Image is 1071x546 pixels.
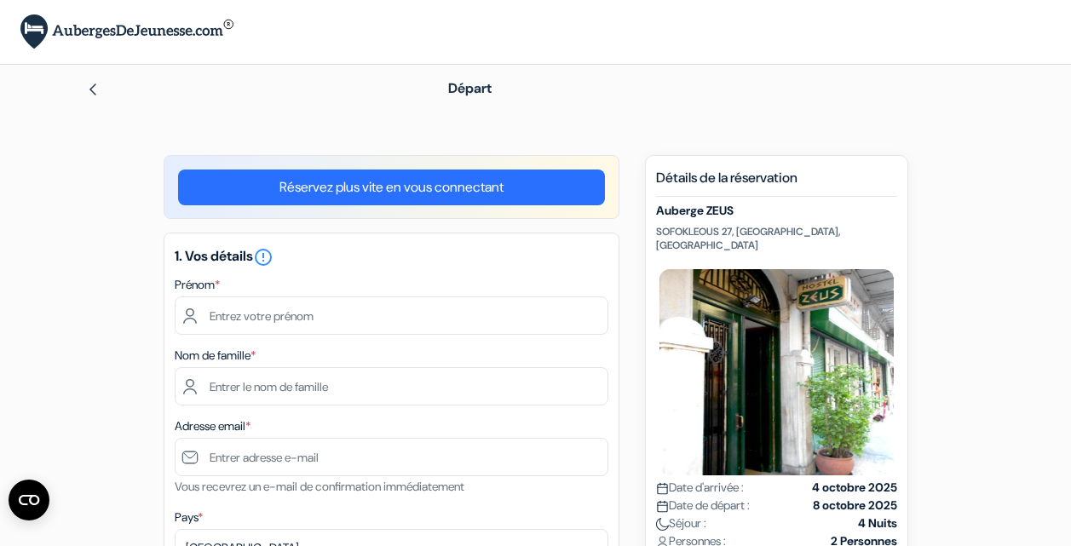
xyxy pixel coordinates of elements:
[175,367,608,405] input: Entrer le nom de famille
[656,482,669,495] img: calendar.svg
[253,247,274,267] i: error_outline
[812,479,897,497] strong: 4 octobre 2025
[656,479,744,497] span: Date d'arrivée :
[813,497,897,514] strong: 8 octobre 2025
[253,247,274,265] a: error_outline
[175,276,220,294] label: Prénom
[86,83,100,96] img: left_arrow.svg
[175,438,608,476] input: Entrer adresse e-mail
[656,497,750,514] span: Date de départ :
[656,225,897,252] p: SOFOKLEOUS 27, [GEOGRAPHIC_DATA], [GEOGRAPHIC_DATA]
[656,500,669,513] img: calendar.svg
[858,514,897,532] strong: 4 Nuits
[175,417,250,435] label: Adresse email
[656,204,897,218] h5: Auberge ZEUS
[178,170,605,205] a: Réservez plus vite en vous connectant
[656,518,669,531] img: moon.svg
[175,296,608,335] input: Entrez votre prénom
[175,509,203,526] label: Pays
[656,170,897,197] h5: Détails de la réservation
[656,514,706,532] span: Séjour :
[448,79,492,97] span: Départ
[175,247,608,267] h5: 1. Vos détails
[175,347,256,365] label: Nom de famille
[175,479,464,494] small: Vous recevrez un e-mail de confirmation immédiatement
[9,480,49,520] button: Ouvrir le widget CMP
[20,14,233,49] img: AubergesDeJeunesse.com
